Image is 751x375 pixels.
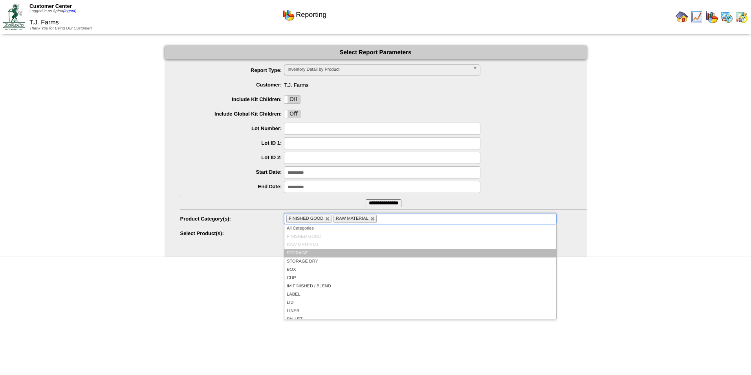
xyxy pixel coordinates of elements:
[180,82,284,88] label: Customer:
[735,11,748,23] img: calendarinout.gif
[180,67,284,73] label: Report Type:
[284,110,300,118] div: OnOff
[289,216,323,221] span: FINISHED GOOD
[180,230,284,236] label: Select Product(s):
[284,110,300,118] label: Off
[180,125,284,131] label: Lot Number:
[180,169,284,175] label: Start Date:
[29,19,59,26] span: T.J. Farms
[284,96,300,103] label: Off
[284,315,556,324] li: PALLET
[3,4,25,30] img: ZoRoCo_Logo(Green%26Foil)%20jpg.webp
[284,95,300,104] div: OnOff
[29,3,72,9] span: Customer Center
[165,46,587,59] div: Select Report Parameters
[282,8,295,21] img: graph.gif
[180,140,284,146] label: Lot ID 1:
[29,26,92,31] span: Thank You for Being Our Customer!
[29,9,77,13] span: Logged in as Apfna
[720,11,733,23] img: calendarprod.gif
[180,184,284,189] label: End Date:
[284,266,556,274] li: BOX
[180,79,587,88] span: T.J. Farms
[284,274,556,282] li: CUP
[284,241,556,249] li: RAW MATERIAL
[284,282,556,290] li: IM FINISHED / BLEND
[296,11,326,19] span: Reporting
[284,233,556,241] li: FINISHED GOOD
[63,9,77,13] a: (logout)
[180,154,284,160] label: Lot ID 2:
[705,11,718,23] img: graph.gif
[284,299,556,307] li: LID
[284,257,556,266] li: STORAGE DRY
[180,96,284,102] label: Include Kit Children:
[676,11,688,23] img: home.gif
[284,224,556,233] li: All Categories
[180,111,284,117] label: Include Global Kit Children:
[336,216,368,221] span: RAW MATERIAL
[284,290,556,299] li: LABEL
[284,307,556,315] li: LINER
[691,11,703,23] img: line_graph.gif
[180,216,284,222] label: Product Category(s):
[288,65,470,74] span: Inventory Detail by Product
[284,249,556,257] li: STORAGE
